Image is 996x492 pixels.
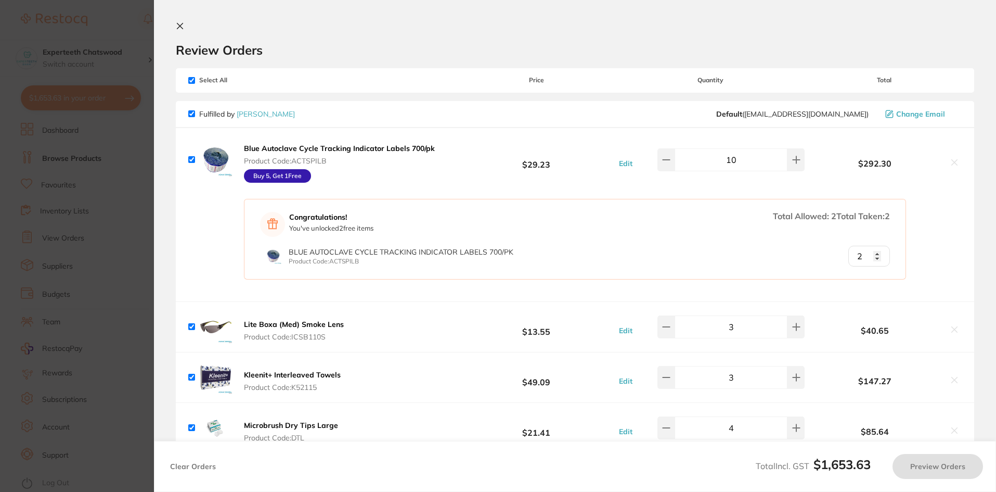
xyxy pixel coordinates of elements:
span: Product Code: ICSB110S [244,333,344,341]
span: Product Code: ACTSPILB [244,157,435,165]
span: Price [459,77,613,84]
button: Preview Orders [892,454,983,479]
a: [PERSON_NAME] [237,109,295,119]
b: Blue Autoclave Cycle Tracking Indicator Labels 700/pk [244,144,435,153]
button: Edit [616,427,636,436]
button: Lite Boxa (Med) Smoke Lens Product Code:ICSB110S [241,320,347,342]
span: Product Code: DTL [244,434,338,442]
input: Qty [848,246,890,267]
span: Product Code: K52115 [244,383,341,392]
img: NGFmZzhzNA [199,361,232,394]
img: Blue Autoclave Cycle Tracking Indicator Labels 700/pk [265,248,281,264]
strong: Congratulations! [289,213,373,221]
button: Blue Autoclave Cycle Tracking Indicator Labels 700/pk Product Code:ACTSPILB Buy 5, Get 1Free [241,144,438,183]
span: save@adamdental.com.au [716,110,869,118]
button: Edit [616,159,636,168]
span: Change Email [896,110,945,118]
b: $21.41 [459,419,613,438]
h2: Review Orders [176,42,974,58]
button: Microbrush Dry Tips Large Product Code:DTL [241,421,341,443]
img: c3diYWMyaQ [199,310,232,344]
span: Total Incl. GST [756,461,871,471]
b: $1,653.63 [813,457,871,472]
b: Default [716,109,742,119]
b: $85.64 [807,427,943,436]
p: Fulfilled by [199,110,295,118]
b: Microbrush Dry Tips Large [244,421,338,430]
button: Edit [616,376,636,386]
b: $292.30 [807,159,943,168]
span: Total [807,77,962,84]
span: Blue Autoclave Cycle Tracking Indicator Labels 700/pk [289,247,513,257]
button: Kleenit+ Interleaved Towels Product Code:K52115 [241,370,344,392]
div: Total Allowed: Total Taken: [773,212,890,220]
img: anBvcGR3OA [199,143,232,176]
span: Select All [188,77,292,84]
b: Kleenit+ Interleaved Towels [244,370,341,380]
p: You've unlocked 2 free item s [289,224,373,232]
button: Change Email [882,109,962,119]
b: $29.23 [459,150,613,169]
button: Edit [616,326,636,335]
button: Clear Orders [167,454,219,479]
b: $40.65 [807,326,943,335]
b: Lite Boxa (Med) Smoke Lens [244,320,344,329]
span: 2 [831,211,836,221]
p: Product Code: ACTSPILB [289,258,513,265]
span: 2 [885,211,890,221]
b: $13.55 [459,318,613,337]
b: $49.09 [459,368,613,387]
b: $147.27 [807,376,943,386]
span: Quantity [614,77,807,84]
img: bHRyOW9kdA [199,411,232,445]
div: Buy 5, Get 1 Free [244,169,311,183]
